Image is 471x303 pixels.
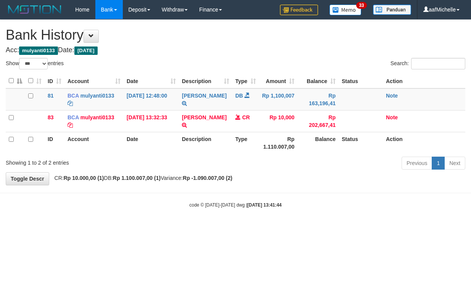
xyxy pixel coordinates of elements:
img: MOTION_logo.png [6,4,64,15]
th: : activate to sort column descending [6,74,25,88]
img: Feedback.jpg [280,5,318,15]
th: Description [179,132,232,154]
td: Rp 163,196,41 [297,88,339,111]
span: 81 [48,93,54,99]
a: mulyanti0133 [80,114,114,120]
span: CR [242,114,250,120]
strong: Rp -1.090.007,00 (2) [183,175,232,181]
th: Type [232,132,259,154]
a: Previous [402,157,432,170]
div: Showing 1 to 2 of 2 entries [6,156,191,167]
span: CR: DB: Variance: [51,175,233,181]
th: Balance [297,132,339,154]
a: Copy mulyanti0133 to clipboard [68,100,73,106]
td: [DATE] 13:32:33 [124,110,179,132]
span: [DATE] [74,46,98,55]
small: code © [DATE]-[DATE] dwg | [190,202,282,208]
a: [PERSON_NAME] [182,93,227,99]
a: mulyanti0133 [80,93,114,99]
td: [DATE] 12:48:00 [124,88,179,111]
th: Amount: activate to sort column ascending [259,74,297,88]
th: Rp 1.110.007,00 [259,132,297,154]
img: Button%20Memo.svg [330,5,362,15]
select: Showentries [19,58,48,69]
th: ID: activate to sort column ascending [45,74,64,88]
a: [PERSON_NAME] [182,114,227,120]
th: Action [383,74,465,88]
input: Search: [411,58,465,69]
label: Search: [391,58,465,69]
th: : activate to sort column ascending [25,74,45,88]
a: Toggle Descr [6,172,49,185]
a: Copy mulyanti0133 to clipboard [68,122,73,128]
th: Action [383,132,465,154]
h1: Bank History [6,27,465,43]
span: mulyanti0133 [19,46,58,55]
h4: Acc: Date: [6,46,465,54]
th: Account: activate to sort column ascending [64,74,124,88]
span: 33 [356,2,367,9]
th: Account [64,132,124,154]
label: Show entries [6,58,64,69]
th: Balance: activate to sort column ascending [297,74,339,88]
span: BCA [68,114,79,120]
th: Type: activate to sort column ascending [232,74,259,88]
span: 83 [48,114,54,120]
a: 1 [432,157,445,170]
a: Next [444,157,465,170]
span: BCA [68,93,79,99]
td: Rp 202,667,41 [297,110,339,132]
img: panduan.png [373,5,411,15]
td: Rp 1,100,007 [259,88,297,111]
th: Date: activate to sort column ascending [124,74,179,88]
strong: Rp 1.100.007,00 (1) [113,175,161,181]
th: Status [339,132,383,154]
strong: Rp 10.000,00 (1) [64,175,104,181]
strong: [DATE] 13:41:44 [247,202,281,208]
th: Status [339,74,383,88]
span: DB [235,93,243,99]
th: Date [124,132,179,154]
th: ID [45,132,64,154]
th: Description: activate to sort column ascending [179,74,232,88]
td: Rp 10,000 [259,110,297,132]
a: Note [386,114,398,120]
a: Note [386,93,398,99]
